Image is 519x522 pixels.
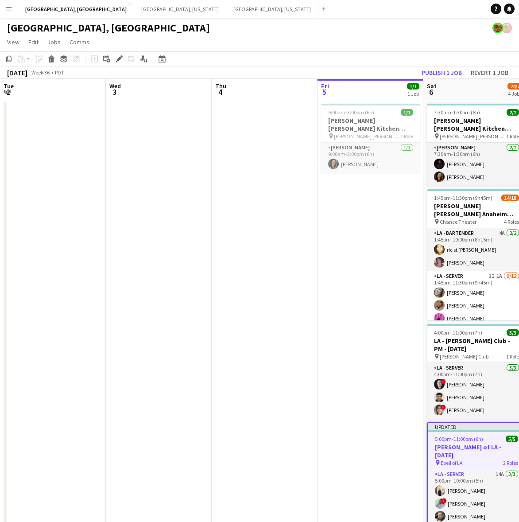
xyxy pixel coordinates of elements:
[18,0,134,18] button: [GEOGRAPHIC_DATA], [GEOGRAPHIC_DATA]
[507,329,519,336] span: 3/3
[407,90,419,97] div: 1 Job
[214,87,226,97] span: 4
[66,36,93,48] a: Comms
[440,353,488,360] span: [PERSON_NAME] Club
[29,69,51,76] span: Week 36
[400,133,413,140] span: 1 Role
[321,143,420,173] app-card-role: [PERSON_NAME]1/19:00am-3:00pm (6h)[PERSON_NAME]
[506,353,519,360] span: 1 Role
[215,82,226,90] span: Thu
[109,82,121,90] span: Wed
[427,82,437,90] span: Sat
[4,36,23,48] a: View
[441,460,463,466] span: Ebell of LA
[467,67,512,78] button: Revert 1 job
[108,87,121,97] span: 3
[506,436,518,442] span: 5/5
[4,82,14,90] span: Tue
[334,133,400,140] span: [PERSON_NAME] [PERSON_NAME] Catering
[7,68,27,77] div: [DATE]
[501,23,512,33] app-user-avatar: Rollin Hero
[328,109,374,116] span: 9:00am-3:00pm (6h)
[440,133,506,140] span: [PERSON_NAME] [PERSON_NAME] Catering
[2,87,14,97] span: 2
[321,104,420,173] app-job-card: 9:00am-3:00pm (6h)1/1[PERSON_NAME] [PERSON_NAME] Kitchen [DATE] [PERSON_NAME] [PERSON_NAME] Cater...
[321,117,420,132] h3: [PERSON_NAME] [PERSON_NAME] Kitchen [DATE]
[55,69,64,76] div: PDT
[492,23,503,33] app-user-avatar: Rollin Hero
[441,379,446,384] span: !
[134,0,226,18] button: [GEOGRAPHIC_DATA], [US_STATE]
[501,195,519,201] span: 14/18
[507,109,519,116] span: 2/2
[44,36,64,48] a: Jobs
[321,82,329,90] span: Fri
[226,0,318,18] button: [GEOGRAPHIC_DATA], [US_STATE]
[7,21,210,35] h1: [GEOGRAPHIC_DATA], [GEOGRAPHIC_DATA]
[440,218,476,225] span: Chance Theater
[320,87,329,97] span: 5
[70,38,89,46] span: Comms
[441,405,446,410] span: !
[503,460,518,466] span: 2 Roles
[407,83,419,90] span: 1/1
[435,436,483,442] span: 5:00pm-11:00pm (6h)
[504,218,519,225] span: 4 Roles
[47,38,61,46] span: Jobs
[426,87,437,97] span: 6
[7,38,19,46] span: View
[434,195,492,201] span: 1:45pm-11:30pm (9h45m)
[25,36,42,48] a: Edit
[28,38,39,46] span: Edit
[401,109,413,116] span: 1/1
[418,67,465,78] button: Publish 1 job
[506,133,519,140] span: 1 Role
[434,109,480,116] span: 7:30am-1:30pm (6h)
[434,329,482,336] span: 4:00pm-11:00pm (7h)
[442,498,447,503] span: !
